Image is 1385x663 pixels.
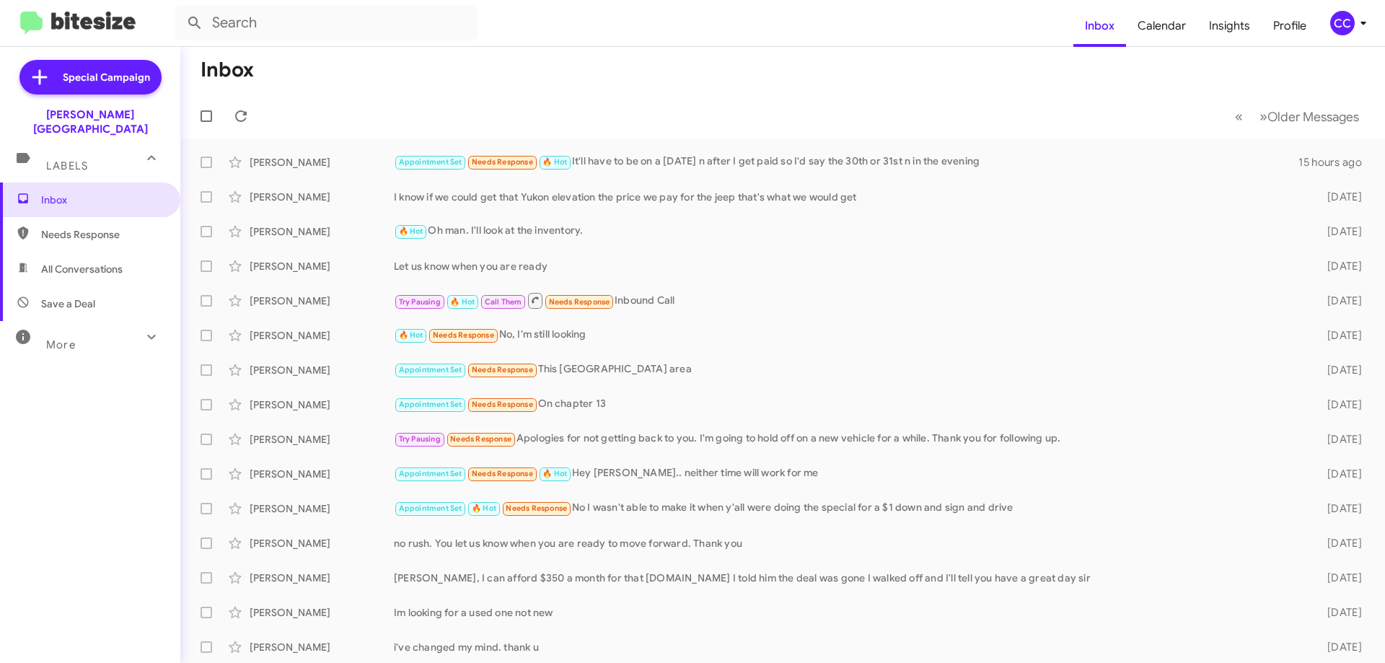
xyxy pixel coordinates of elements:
[250,224,394,239] div: [PERSON_NAME]
[399,434,441,444] span: Try Pausing
[399,330,423,340] span: 🔥 Hot
[250,294,394,308] div: [PERSON_NAME]
[250,190,394,204] div: [PERSON_NAME]
[250,155,394,170] div: [PERSON_NAME]
[201,58,254,82] h1: Inbox
[41,262,123,276] span: All Conversations
[46,159,88,172] span: Labels
[433,330,494,340] span: Needs Response
[1235,107,1243,126] span: «
[1304,190,1373,204] div: [DATE]
[41,227,164,242] span: Needs Response
[1330,11,1355,35] div: CC
[549,297,610,307] span: Needs Response
[399,469,462,478] span: Appointment Set
[399,157,462,167] span: Appointment Set
[472,157,533,167] span: Needs Response
[250,398,394,412] div: [PERSON_NAME]
[394,500,1304,517] div: No I wasn't able to make it when y'all were doing the special for a $1 down and sign and drive
[1304,328,1373,343] div: [DATE]
[1304,467,1373,481] div: [DATE]
[394,396,1304,413] div: On chapter 13
[250,467,394,481] div: [PERSON_NAME]
[250,259,394,273] div: [PERSON_NAME]
[250,501,394,516] div: [PERSON_NAME]
[1298,155,1373,170] div: 15 hours ago
[250,605,394,620] div: [PERSON_NAME]
[1304,294,1373,308] div: [DATE]
[1318,11,1369,35] button: CC
[1304,363,1373,377] div: [DATE]
[485,297,522,307] span: Call Them
[394,465,1304,482] div: Hey [PERSON_NAME].. neither time will work for me
[399,504,462,513] span: Appointment Set
[1304,571,1373,585] div: [DATE]
[1197,5,1262,47] a: Insights
[542,469,567,478] span: 🔥 Hot
[472,504,496,513] span: 🔥 Hot
[506,504,567,513] span: Needs Response
[394,640,1304,654] div: i've changed my mind. thank u
[1126,5,1197,47] a: Calendar
[1251,102,1368,131] button: Next
[394,291,1304,309] div: Inbound Call
[450,434,511,444] span: Needs Response
[394,190,1304,204] div: I know if we could get that Yukon elevation the price we pay for the jeep that's what we would get
[1304,398,1373,412] div: [DATE]
[399,227,423,236] span: 🔥 Hot
[472,365,533,374] span: Needs Response
[1227,102,1368,131] nav: Page navigation example
[472,469,533,478] span: Needs Response
[41,193,164,207] span: Inbox
[1226,102,1252,131] button: Previous
[1304,259,1373,273] div: [DATE]
[399,400,462,409] span: Appointment Set
[394,536,1304,550] div: no rush. You let us know when you are ready to move forward. Thank you
[250,328,394,343] div: [PERSON_NAME]
[1073,5,1126,47] a: Inbox
[542,157,567,167] span: 🔥 Hot
[250,571,394,585] div: [PERSON_NAME]
[41,297,95,311] span: Save a Deal
[1304,605,1373,620] div: [DATE]
[399,297,441,307] span: Try Pausing
[394,154,1298,170] div: It'll have to be on a [DATE] n after I get paid so I'd say the 30th or 31st n in the evening
[250,536,394,550] div: [PERSON_NAME]
[394,605,1304,620] div: Im looking for a used one not new
[46,338,76,351] span: More
[450,297,475,307] span: 🔥 Hot
[399,365,462,374] span: Appointment Set
[63,70,150,84] span: Special Campaign
[1304,501,1373,516] div: [DATE]
[1259,107,1267,126] span: »
[250,640,394,654] div: [PERSON_NAME]
[19,60,162,95] a: Special Campaign
[1304,224,1373,239] div: [DATE]
[394,431,1304,447] div: Apologies for not getting back to you. I'm going to hold off on a new vehicle for a while. Thank ...
[394,223,1304,240] div: Oh man. I'll look at the inventory.
[1304,536,1373,550] div: [DATE]
[394,571,1304,585] div: [PERSON_NAME], I can afford $350 a month for that [DOMAIN_NAME] I told him the deal was gone I wa...
[394,327,1304,343] div: No, I'm still looking
[250,432,394,447] div: [PERSON_NAME]
[250,363,394,377] div: [PERSON_NAME]
[472,400,533,409] span: Needs Response
[1304,640,1373,654] div: [DATE]
[1262,5,1318,47] a: Profile
[1304,432,1373,447] div: [DATE]
[1267,109,1359,125] span: Older Messages
[394,259,1304,273] div: Let us know when you are ready
[175,6,478,40] input: Search
[394,361,1304,378] div: This [GEOGRAPHIC_DATA] area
